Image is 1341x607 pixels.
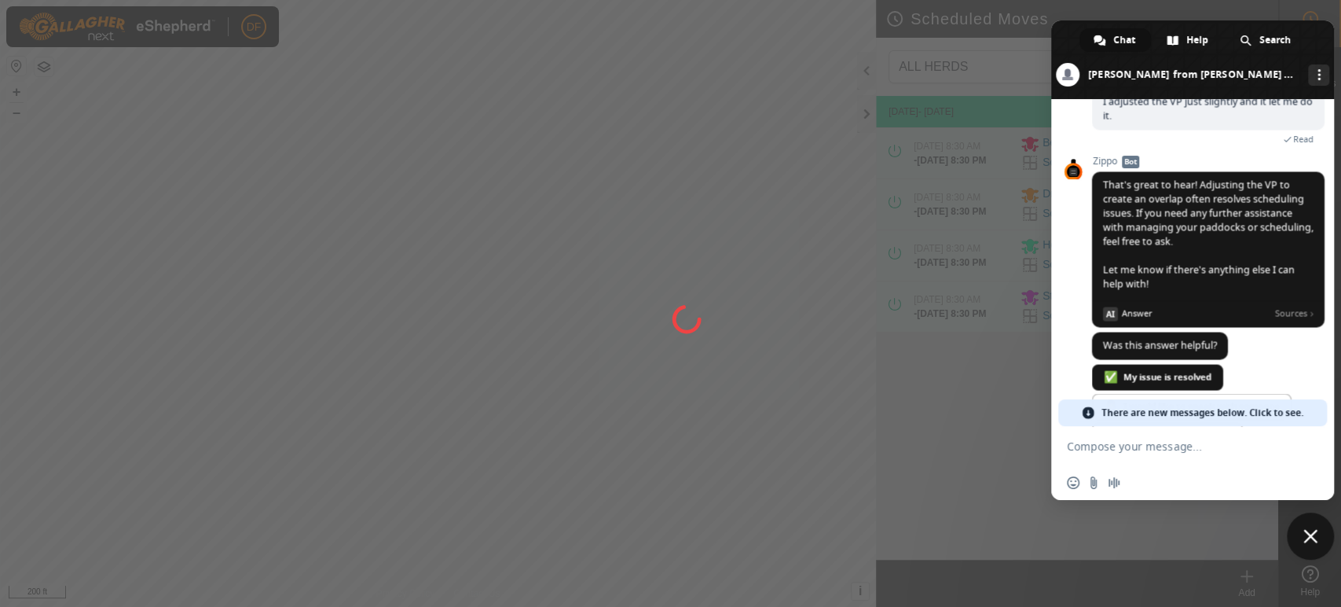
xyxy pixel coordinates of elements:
div: Chat [1079,28,1151,52]
span: Bot [1122,156,1139,168]
span: Read [1293,134,1314,145]
span: Send a file [1087,476,1100,489]
div: Help [1152,28,1224,52]
span: Help [1186,28,1208,52]
span: Answer [1122,306,1269,320]
textarea: Compose your message... [1067,440,1284,454]
span: Chat [1113,28,1135,52]
div: More channels [1308,64,1329,86]
span: Search [1259,28,1291,52]
span: That's great to hear! Adjusting the VP to create an overlap often resolves scheduling issues. If ... [1103,178,1314,290]
div: Close chat [1287,513,1334,560]
span: I adjusted the VP just slightly and it let me do it. [1103,94,1313,122]
span: Was this answer helpful? [1103,338,1217,351]
span: Insert an emoji [1067,476,1079,489]
span: Zippo [1092,156,1325,167]
div: Search [1226,28,1306,52]
span: Sources [1275,306,1314,320]
span: There are new messages below. Click to see. [1101,399,1303,426]
span: AI [1103,307,1118,321]
span: Audio message [1108,476,1120,489]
